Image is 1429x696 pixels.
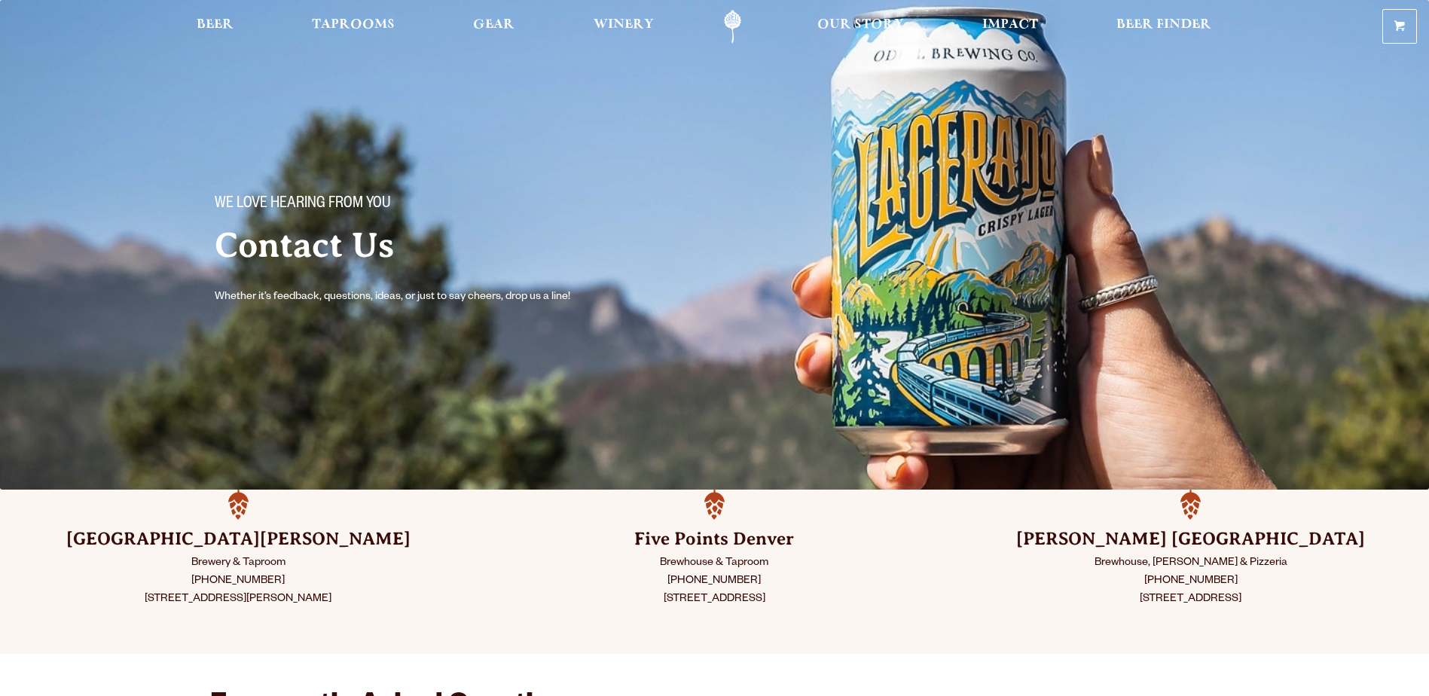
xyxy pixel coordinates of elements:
span: Beer [197,19,234,31]
p: Brewhouse, [PERSON_NAME] & Pizzeria [PHONE_NUMBER] [STREET_ADDRESS] [991,554,1391,609]
span: We love hearing from you [215,195,391,215]
a: Our Story [808,10,914,44]
span: Our Story [817,19,904,31]
span: Taprooms [312,19,395,31]
h3: [GEOGRAPHIC_DATA][PERSON_NAME] [38,527,438,551]
a: Beer Finder [1107,10,1221,44]
h3: [PERSON_NAME] [GEOGRAPHIC_DATA] [991,527,1391,551]
a: Odell Home [704,10,761,44]
span: Beer Finder [1116,19,1211,31]
a: Beer [187,10,243,44]
a: Impact [973,10,1048,44]
a: Winery [584,10,664,44]
p: Brewhouse & Taproom [PHONE_NUMBER] [STREET_ADDRESS] [514,554,914,609]
h2: Contact Us [215,227,685,264]
a: Taprooms [302,10,405,44]
p: Whether it’s feedback, questions, ideas, or just to say cheers, drop us a line! [215,288,600,307]
span: Gear [473,19,515,31]
p: Brewery & Taproom [PHONE_NUMBER] [STREET_ADDRESS][PERSON_NAME] [38,554,438,609]
h3: Five Points Denver [514,527,914,551]
span: Winery [594,19,654,31]
span: Impact [982,19,1038,31]
a: Gear [463,10,524,44]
